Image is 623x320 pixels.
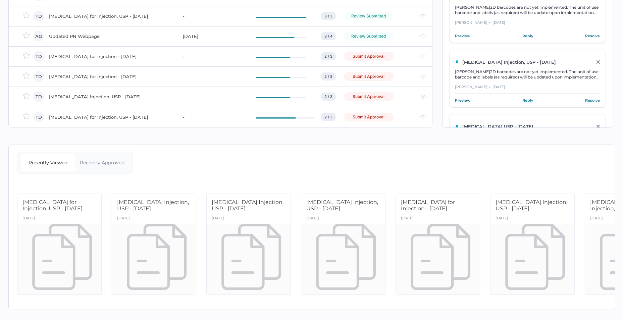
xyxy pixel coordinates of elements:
[496,214,508,224] div: [DATE]
[455,60,459,64] img: ZaPP2z7XVwAAAABJRU5ErkJggg==
[49,52,175,60] div: [MEDICAL_DATA] for Injection - [DATE]
[585,97,600,104] a: Resolve
[49,72,175,81] div: [MEDICAL_DATA] for Injection - [DATE]
[117,199,189,212] span: [MEDICAL_DATA] Injection, USP - [DATE]
[321,93,336,101] div: 2 / 3
[419,54,426,59] img: eye-light-gray.b6d092a5.svg
[522,97,533,104] a: Reply
[419,115,426,119] img: eye-light-gray.b6d092a5.svg
[496,199,567,212] span: [MEDICAL_DATA] Injection, USP - [DATE]
[455,33,470,39] a: Preview
[455,84,600,94] div: [PERSON_NAME] [DATE]
[176,66,249,87] td: -
[33,31,44,42] div: AG
[344,72,394,81] div: Submit Approval
[419,95,426,99] img: eye-light-gray.b6d092a5.svg
[33,112,44,122] div: TD
[21,154,75,171] div: Recently Viewed
[321,12,336,20] div: 3 / 3
[419,34,426,39] img: eye-light-gray.b6d092a5.svg
[455,124,459,128] img: ZaPP2z7XVwAAAABJRU5ErkJggg==
[489,84,491,90] div: ●
[49,93,175,101] div: [MEDICAL_DATA] Injection, USP - [DATE]
[183,32,248,40] div: [DATE]
[344,12,394,20] div: Review Submitted
[321,72,336,81] div: 2 / 3
[522,33,533,39] a: Reply
[75,154,129,171] div: Recently Approved
[23,12,30,18] img: star-inactive.70f2008a.svg
[419,74,426,79] img: eye-light-gray.b6d092a5.svg
[23,72,30,79] img: star-inactive.70f2008a.svg
[33,51,44,62] div: TD
[401,199,455,212] span: [MEDICAL_DATA] for Injection - [DATE]
[455,97,470,104] a: Preview
[176,46,249,66] td: -
[23,32,30,39] img: star-inactive.70f2008a.svg
[23,52,30,59] img: star-inactive.70f2008a.svg
[344,92,394,101] div: Submit Approval
[23,112,30,119] img: star-inactive.70f2008a.svg
[176,6,249,26] td: -
[176,87,249,107] td: -
[344,32,394,41] div: Review Submitted
[321,32,336,40] div: 3 / 4
[344,52,394,61] div: Submit Approval
[401,214,414,224] div: [DATE]
[455,5,599,20] span: 2D barcodes are not yet implemented. The unit of use barcode and labels (as required) will be upd...
[455,69,490,74] span: [PERSON_NAME]
[212,199,283,212] span: [MEDICAL_DATA] Injection, USP - [DATE]
[489,19,491,25] div: ●
[176,107,249,127] td: -
[33,91,44,102] div: TD
[455,69,599,90] span: 2D barcodes are not yet implemented. The unit of use barcode and labels (as required) will be upd...
[590,214,603,224] div: [DATE]
[306,199,378,212] span: [MEDICAL_DATA] Injection, USP - [DATE]
[23,92,30,99] img: star-inactive.70f2008a.svg
[344,113,394,121] div: Submit Approval
[49,113,175,121] div: [MEDICAL_DATA] for Injection, USP - [DATE]
[49,32,175,40] div: Updated PN Webpage
[33,71,44,82] div: TD
[455,19,600,29] div: [PERSON_NAME] [DATE]
[455,124,585,129] div: [MEDICAL_DATA] USP - [DATE]
[596,60,600,64] img: close-grey.86d01b58.svg
[22,199,83,212] span: [MEDICAL_DATA] for Injection, USP - [DATE]
[212,214,224,224] div: [DATE]
[321,52,336,60] div: 2 / 3
[419,14,426,18] img: eye-light-gray.b6d092a5.svg
[321,113,336,121] div: 2 / 3
[22,214,35,224] div: [DATE]
[455,5,490,10] span: [PERSON_NAME]
[596,125,600,128] img: close-grey.86d01b58.svg
[585,33,600,39] a: Resolve
[117,214,130,224] div: [DATE]
[33,11,44,21] div: TD
[455,59,585,65] div: [MEDICAL_DATA] Injection, USP - [DATE]
[49,12,175,20] div: [MEDICAL_DATA] for Injection, USP - [DATE]
[306,214,319,224] div: [DATE]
